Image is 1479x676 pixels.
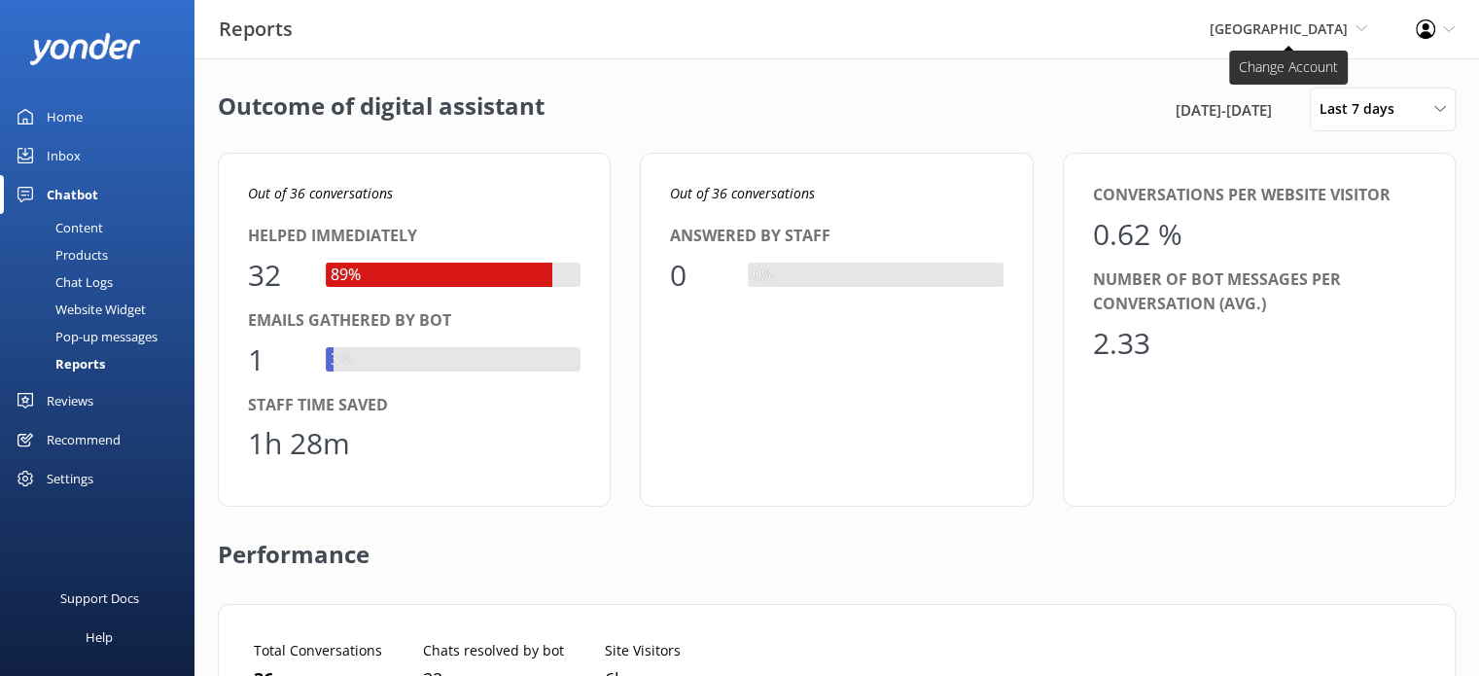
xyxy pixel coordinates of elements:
div: Products [12,241,108,268]
a: Products [12,241,194,268]
h3: Reports [219,14,293,45]
div: Website Widget [12,296,146,323]
div: Help [86,618,113,657]
div: 0 [670,252,728,299]
p: Total Conversations [254,640,382,661]
i: Out of 36 conversations [670,184,815,202]
p: Chats resolved by bot [423,640,564,661]
h2: Outcome of digital assistant [218,88,545,131]
div: 1 [248,337,306,383]
i: Out of 36 conversations [248,184,393,202]
p: Site Visitors [605,640,681,661]
a: Content [12,214,194,241]
div: 0.62 % [1093,211,1182,258]
div: Conversations per website visitor [1093,183,1426,208]
div: Recommend [47,420,121,459]
h2: Performance [218,507,370,585]
a: Chat Logs [12,268,194,296]
div: Answered by staff [670,224,1003,249]
div: Reviews [47,381,93,420]
div: Support Docs [60,579,139,618]
div: 3% [326,347,357,373]
div: 1h 28m [248,420,350,467]
div: Chatbot [47,175,98,214]
div: Chat Logs [12,268,113,296]
div: 0% [748,263,779,288]
div: Reports [12,350,105,377]
a: Pop-up messages [12,323,194,350]
div: 32 [248,252,306,299]
div: 89% [326,263,366,288]
img: yonder-white-logo.png [29,33,141,65]
div: Pop-up messages [12,323,158,350]
div: 2.33 [1093,320,1151,367]
div: Number of bot messages per conversation (avg.) [1093,267,1426,317]
div: Emails gathered by bot [248,308,581,334]
div: Home [47,97,83,136]
span: [GEOGRAPHIC_DATA] [1210,19,1348,38]
div: Content [12,214,103,241]
div: Staff time saved [248,393,581,418]
a: Website Widget [12,296,194,323]
span: Last 7 days [1320,98,1406,120]
div: Helped immediately [248,224,581,249]
div: Inbox [47,136,81,175]
span: [DATE] - [DATE] [1176,98,1272,122]
div: Settings [47,459,93,498]
a: Reports [12,350,194,377]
